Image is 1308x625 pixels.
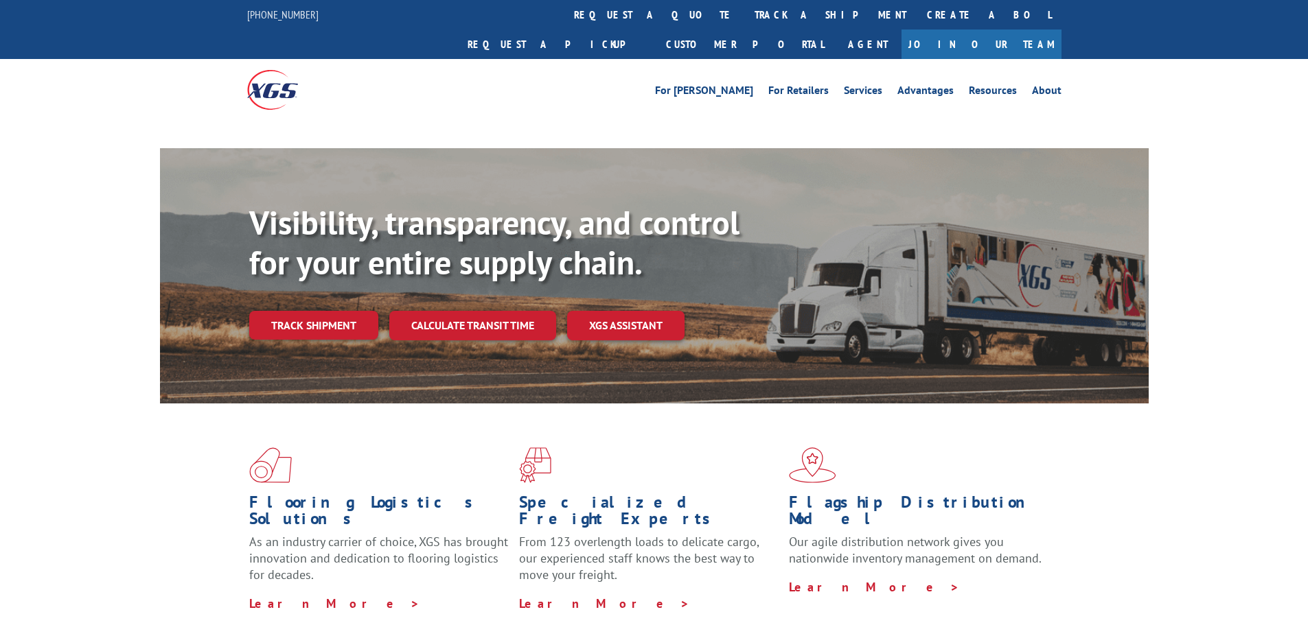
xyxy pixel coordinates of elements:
[789,534,1042,566] span: Our agile distribution network gives you nationwide inventory management on demand.
[519,595,690,611] a: Learn More >
[519,534,779,595] p: From 123 overlength loads to delicate cargo, our experienced staff knows the best way to move you...
[457,30,656,59] a: Request a pickup
[249,494,509,534] h1: Flooring Logistics Solutions
[1032,85,1062,100] a: About
[969,85,1017,100] a: Resources
[249,595,420,611] a: Learn More >
[249,447,292,483] img: xgs-icon-total-supply-chain-intelligence-red
[768,85,829,100] a: For Retailers
[249,311,378,340] a: Track shipment
[249,201,739,283] b: Visibility, transparency, and control for your entire supply chain.
[519,447,551,483] img: xgs-icon-focused-on-flooring-red
[789,447,836,483] img: xgs-icon-flagship-distribution-model-red
[844,85,882,100] a: Services
[834,30,902,59] a: Agent
[902,30,1062,59] a: Join Our Team
[519,494,779,534] h1: Specialized Freight Experts
[567,311,685,340] a: XGS ASSISTANT
[789,579,960,595] a: Learn More >
[247,8,319,21] a: [PHONE_NUMBER]
[656,30,834,59] a: Customer Portal
[789,494,1048,534] h1: Flagship Distribution Model
[655,85,753,100] a: For [PERSON_NAME]
[389,311,556,340] a: Calculate transit time
[897,85,954,100] a: Advantages
[249,534,508,582] span: As an industry carrier of choice, XGS has brought innovation and dedication to flooring logistics...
